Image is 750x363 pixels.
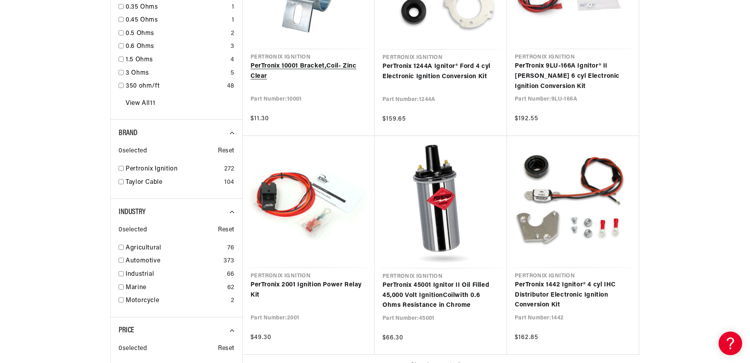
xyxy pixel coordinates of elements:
[126,29,228,39] a: 0.5 Ohms
[218,344,234,354] span: Reset
[223,256,234,266] div: 373
[126,2,229,13] a: 0.35 Ohms
[126,55,227,65] a: 1.5 Ohms
[126,178,221,188] a: Taylor Cable
[126,42,227,52] a: 0.6 Ohms
[227,81,234,92] div: 48
[119,225,147,235] span: 0 selected
[515,61,631,92] a: PerTronix 9LU-166A Ignitor® II [PERSON_NAME] 6 cyl Electronic Ignition Conversion Kit
[227,269,234,280] div: 66
[230,68,234,79] div: 5
[251,61,367,81] a: PerTronix 10001 Bracket,Coil- Zinc Clear
[232,2,234,13] div: 1
[231,29,234,39] div: 2
[232,15,234,26] div: 1
[230,42,234,52] div: 3
[126,243,224,253] a: Agricultural
[382,62,499,82] a: PerTronix 1244A Ignitor® Ford 4 cyl Electronic Ignition Conversion Kit
[126,99,155,109] a: View All 11
[126,81,224,92] a: 350 ohm/ft
[119,208,146,216] span: Industry
[126,15,229,26] a: 0.45 Ohms
[126,68,227,79] a: 3 Ohms
[218,225,234,235] span: Reset
[119,344,147,354] span: 0 selected
[224,178,234,188] div: 104
[126,164,221,174] a: Pertronix Ignition
[126,256,220,266] a: Automotive
[119,326,134,334] span: Price
[515,280,631,310] a: PerTronix 1442 Ignitor® 4 cyl IHC Distributor Electronic Ignition Conversion Kit
[126,296,228,306] a: Motorcycle
[126,283,224,293] a: Marine
[218,146,234,156] span: Reset
[251,280,367,300] a: PerTronix 2001 Ignition Power Relay Kit
[227,243,234,253] div: 76
[224,164,234,174] div: 272
[126,269,224,280] a: Industrial
[382,280,499,311] a: PerTronix 45001 Ignitor II Oil Filled 45,000 Volt IgnitionCoilwith 0.6 Ohms Resistance in Chrome
[119,146,147,156] span: 0 selected
[119,129,137,137] span: Brand
[230,55,234,65] div: 4
[231,296,234,306] div: 2
[227,283,234,293] div: 62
